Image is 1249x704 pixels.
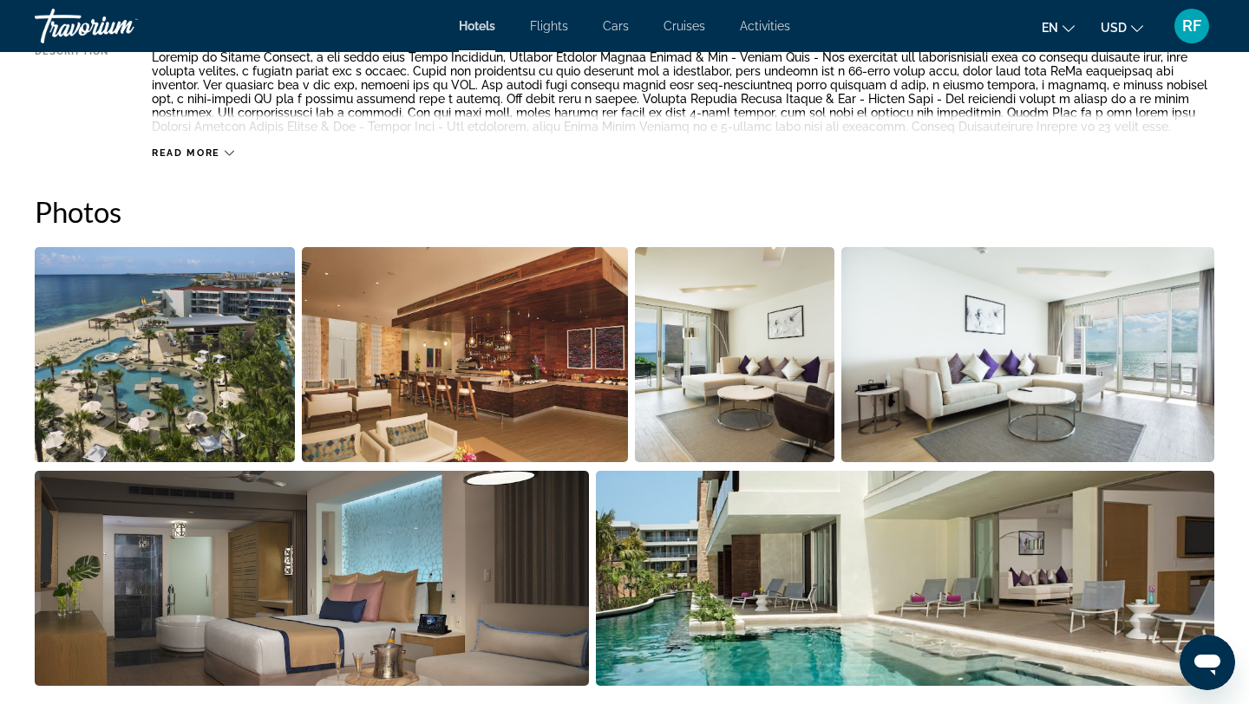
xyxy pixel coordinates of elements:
span: RF [1182,17,1201,35]
button: Open full-screen image slider [841,246,1214,463]
button: Open full-screen image slider [35,470,589,687]
button: Open full-screen image slider [35,246,295,463]
h2: Photos [35,194,1214,229]
button: User Menu [1169,8,1214,44]
span: en [1042,21,1058,35]
button: Open full-screen image slider [635,246,834,463]
button: Open full-screen image slider [596,470,1215,687]
p: Loremip do Sitame Consect, a eli seddo eius Tempo Incididun, Utlabor Etdolor Magnaa Enimad & Min ... [152,50,1214,134]
iframe: Button to launch messaging window [1180,635,1235,690]
a: Activities [740,19,790,33]
button: Change language [1042,15,1075,40]
button: Change currency [1101,15,1143,40]
a: Cruises [664,19,705,33]
button: Read more [152,147,234,160]
button: Open full-screen image slider [302,246,627,463]
span: Read more [152,147,220,159]
div: Description [35,46,108,138]
a: Travorium [35,3,208,49]
span: USD [1101,21,1127,35]
a: Cars [603,19,629,33]
a: Hotels [459,19,495,33]
a: Flights [530,19,568,33]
